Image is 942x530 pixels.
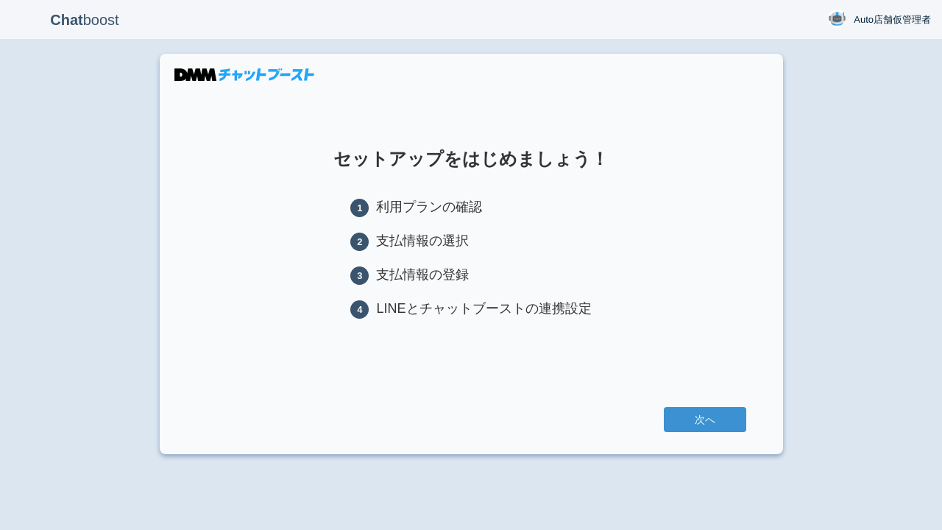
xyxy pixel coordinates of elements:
li: LINEとチャットブーストの連携設定 [350,300,591,319]
img: User Image [828,10,846,28]
a: 次へ [664,407,746,432]
li: 支払情報の登録 [350,266,591,285]
h1: セットアップをはじめましょう！ [196,149,746,169]
p: boost [11,1,158,38]
b: Chat [50,12,82,28]
span: Auto店舗仮管理者 [854,13,931,27]
span: 1 [350,199,369,217]
li: 利用プランの確認 [350,198,591,217]
span: 2 [350,233,369,251]
li: 支払情報の選択 [350,232,591,251]
img: DMMチャットブースト [174,68,314,81]
span: 3 [350,266,369,285]
span: 4 [350,300,369,319]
